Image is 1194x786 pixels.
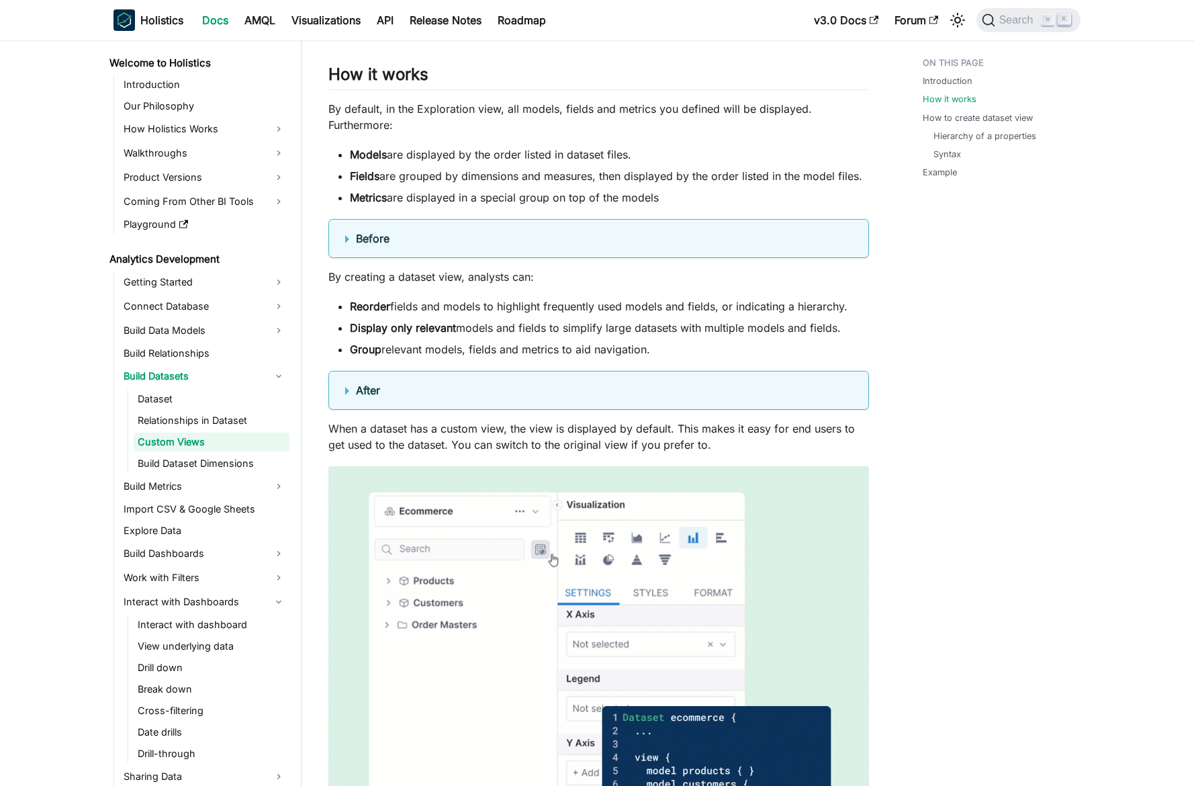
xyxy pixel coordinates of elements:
h2: How it works [328,64,869,90]
a: Cross-filtering [134,701,289,720]
a: Playground [120,215,289,234]
a: Import CSV & Google Sheets [120,500,289,519]
a: Break down [134,680,289,699]
img: Holistics [113,9,135,31]
a: Introduction [120,75,289,94]
strong: Metrics [350,191,387,204]
kbd: ⌘ [1041,14,1054,26]
button: Switch between dark and light mode (currently light mode) [947,9,968,31]
a: Release Notes [402,9,490,31]
b: Before [356,232,389,245]
a: Getting Started [120,271,289,293]
nav: Docs sidebar [100,40,302,786]
summary: After [345,382,852,398]
a: v3.0 Docs [806,9,886,31]
button: Search (Command+K) [976,8,1081,32]
a: Hierarchy of a properties [933,130,1036,142]
a: Docs [194,9,236,31]
a: How it works [923,93,976,105]
a: Build Datasets [120,365,289,387]
a: Visualizations [283,9,369,31]
a: How Holistics Works [120,118,289,140]
a: Build Dashboards [120,543,289,564]
a: API [369,9,402,31]
a: Work with Filters [120,567,289,588]
a: Build Relationships [120,344,289,363]
a: Forum [886,9,946,31]
p: When a dataset has a custom view, the view is displayed by default. This makes it easy for end us... [328,421,869,453]
span: Search [995,14,1042,26]
a: Interact with dashboard [134,615,289,634]
b: Holistics [140,12,183,28]
a: How to create dataset view [923,112,1033,124]
strong: Display only relevant [350,321,456,335]
a: HolisticsHolistics [113,9,183,31]
a: Roadmap [490,9,554,31]
a: Interact with Dashboards [120,591,289,613]
a: AMQL [236,9,283,31]
a: Build Metrics [120,476,289,497]
strong: Models [350,148,387,161]
a: Introduction [923,75,972,87]
p: By default, in the Exploration view, all models, fields and metrics you defined will be displayed... [328,101,869,133]
a: Coming From Other BI Tools [120,191,289,212]
a: Build Dataset Dimensions [134,454,289,473]
summary: Before [345,230,852,247]
a: Walkthroughs [120,142,289,164]
a: Dataset [134,390,289,408]
a: View underlying data [134,637,289,656]
a: Build Data Models [120,320,289,341]
li: fields and models to highlight frequently used models and fields, or indicating a hierarchy. [350,298,869,314]
kbd: K [1058,13,1071,26]
a: Drill down [134,658,289,677]
a: Syntax [933,148,961,161]
a: Welcome to Holistics [105,54,289,73]
a: Explore Data [120,521,289,540]
a: Custom Views [134,433,289,451]
a: Date drills [134,723,289,742]
li: are grouped by dimensions and measures, then displayed by the order listed in the model files. [350,168,869,184]
li: relevant models, fields and metrics to aid navigation. [350,341,869,357]
p: By creating a dataset view, analysts can: [328,269,869,285]
strong: Fields [350,169,379,183]
li: are displayed in a special group on top of the models [350,189,869,206]
li: models and fields to simplify large datasets with multiple models and fields. [350,320,869,336]
strong: Reorder [350,300,390,313]
a: Connect Database [120,296,289,317]
a: Our Philosophy [120,97,289,116]
b: After [356,384,380,397]
a: Example [923,166,957,179]
strong: Group [350,343,381,356]
a: Drill-through [134,744,289,763]
a: Relationships in Dataset [134,411,289,430]
li: are displayed by the order listed in dataset files. [350,146,869,163]
a: Analytics Development [105,250,289,269]
a: Product Versions [120,167,289,188]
